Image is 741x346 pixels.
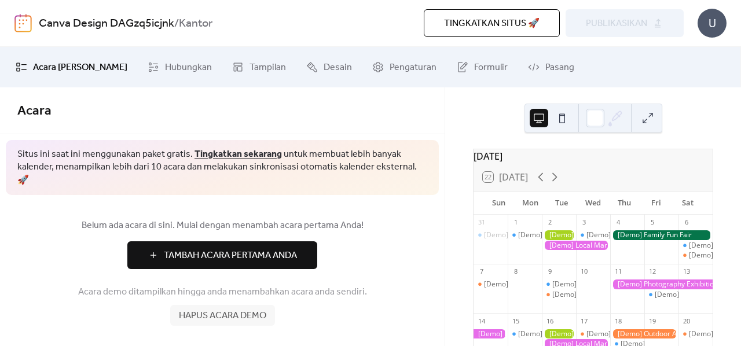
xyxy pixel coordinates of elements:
[511,316,520,325] div: 15
[164,249,297,263] span: Tambah Acara Pertama Anda
[610,279,713,289] div: [Demo] Photography Exhibition
[579,316,588,325] div: 17
[609,192,640,215] div: Thu
[682,316,691,325] div: 20
[444,17,540,31] span: Tingkatkan situs 🚀
[542,329,576,339] div: [Demo] Gardening Workshop
[7,51,136,83] a: Acara [PERSON_NAME]
[511,218,520,227] div: 1
[179,13,212,35] b: Kantor
[477,218,486,227] div: 31
[640,192,672,215] div: Fri
[576,329,610,339] div: [Demo] Culinary Cooking Class
[518,329,606,339] div: [Demo] Morning Yoga Bliss
[514,192,545,215] div: Mon
[511,267,520,276] div: 8
[17,148,427,187] span: Situs ini saat ini menggunakan paket gratis. untuk membuat lebih banyak kalender, menampilkan leb...
[477,267,486,276] div: 7
[542,279,576,289] div: [Demo] Morning Yoga Bliss
[484,230,572,240] div: [Demo] Morning Yoga Bliss
[586,230,674,240] div: [Demo] Morning Yoga Bliss
[648,267,656,276] div: 12
[474,149,713,163] div: [DATE]
[552,279,640,289] div: [Demo] Morning Yoga Bliss
[648,316,656,325] div: 19
[682,267,691,276] div: 13
[552,290,639,300] div: [Demo] Seniors' Social Tea
[508,329,542,339] div: [Demo] Morning Yoga Bliss
[474,230,508,240] div: [Demo] Morning Yoga Bliss
[477,316,486,325] div: 14
[424,9,560,37] button: Tingkatkan situs 🚀
[682,218,691,227] div: 6
[250,61,286,75] span: Tampilan
[576,230,610,240] div: [Demo] Morning Yoga Bliss
[678,329,713,339] div: [Demo] Open Mic Night
[33,61,127,75] span: Acara [PERSON_NAME]
[644,290,678,300] div: [Demo] Morning Yoga Bliss
[448,51,516,83] a: Formulir
[579,218,588,227] div: 3
[223,51,295,83] a: Tampilan
[474,61,508,75] span: Formulir
[484,279,577,289] div: [Demo] Book Club Gathering
[474,329,508,339] div: [Demo] Photography Exhibition
[610,329,678,339] div: [Demo] Outdoor Adventure Day
[298,51,361,83] a: Desain
[17,98,52,124] span: Acara
[648,218,656,227] div: 5
[17,219,427,233] span: Belum ada acara di sini. Mulai dengan menambah acara pertama Anda!
[324,61,352,75] span: Desain
[364,51,445,83] a: Pengaturan
[610,230,713,240] div: [Demo] Family Fun Fair
[542,241,610,251] div: [Demo] Local Market
[614,316,622,325] div: 18
[678,241,713,251] div: [Demo] Morning Yoga Bliss
[542,290,576,300] div: [Demo] Seniors' Social Tea
[508,230,542,240] div: [Demo] Fitness Bootcamp
[614,267,622,276] div: 11
[179,309,266,323] span: Hapus acara demo
[195,145,282,163] a: Tingkatkan sekarang
[519,51,583,83] a: Pasang
[165,61,212,75] span: Hubungkan
[483,192,514,215] div: Sun
[678,251,713,260] div: [Demo] Open Mic Night
[39,13,174,35] a: Canva Design DAGzq5icjnk
[614,218,622,227] div: 4
[139,51,221,83] a: Hubungkan
[586,329,686,339] div: [Demo] Culinary Cooking Class
[170,305,275,326] button: Hapus acara demo
[14,14,32,32] img: logo
[545,61,574,75] span: Pasang
[17,241,427,269] a: Tambah Acara Pertama Anda
[78,285,367,299] span: Acara demo ditampilkan hingga anda menambahkan acara anda sendiri.
[545,218,554,227] div: 2
[546,192,577,215] div: Tue
[545,267,554,276] div: 9
[518,230,601,240] div: [Demo] Fitness Bootcamp
[474,279,508,289] div: [Demo] Book Club Gathering
[672,192,703,215] div: Sat
[579,267,588,276] div: 10
[127,241,317,269] button: Tambah Acara Pertama Anda
[542,230,576,240] div: [Demo] Gardening Workshop
[698,9,727,38] div: U
[577,192,608,215] div: Wed
[545,316,554,325] div: 16
[390,61,436,75] span: Pengaturan
[174,13,179,35] b: /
